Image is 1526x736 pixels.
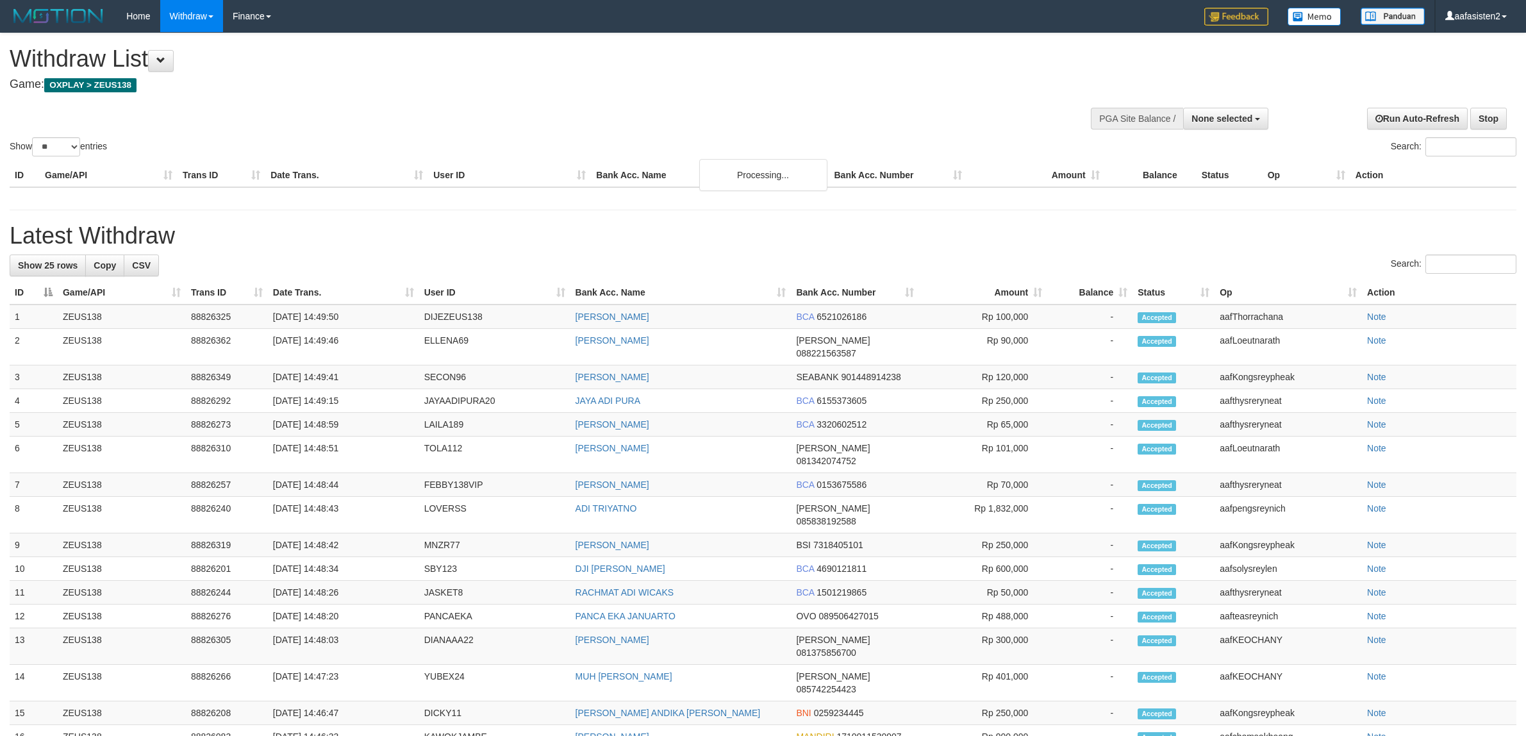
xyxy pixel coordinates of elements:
[10,137,107,156] label: Show entries
[919,329,1047,365] td: Rp 90,000
[10,223,1516,249] h1: Latest Withdraw
[186,413,268,437] td: 88826273
[1215,605,1362,628] td: aafteasreynich
[186,628,268,665] td: 88826305
[186,365,268,389] td: 88826349
[796,396,814,406] span: BCA
[268,389,419,413] td: [DATE] 14:49:15
[10,365,58,389] td: 3
[268,329,419,365] td: [DATE] 14:49:46
[1215,365,1362,389] td: aafKongsreypheak
[419,628,570,665] td: DIANAAA22
[919,665,1047,701] td: Rp 401,000
[1263,163,1350,187] th: Op
[85,255,124,276] a: Copy
[1191,113,1252,124] span: None selected
[1288,8,1341,26] img: Button%20Memo.svg
[419,701,570,725] td: DICKY11
[576,480,649,490] a: [PERSON_NAME]
[1215,473,1362,497] td: aafthysreryneat
[10,281,58,305] th: ID: activate to sort column descending
[10,46,1004,72] h1: Withdraw List
[919,581,1047,605] td: Rp 50,000
[1367,503,1386,514] a: Note
[44,78,137,92] span: OXPLAY > ZEUS138
[268,557,419,581] td: [DATE] 14:48:34
[576,671,672,682] a: MUH [PERSON_NAME]
[796,540,811,550] span: BSI
[1047,581,1132,605] td: -
[919,281,1047,305] th: Amount: activate to sort column ascending
[10,413,58,437] td: 5
[268,533,419,557] td: [DATE] 14:48:42
[796,456,856,466] span: Copy 081342074752 to clipboard
[178,163,265,187] th: Trans ID
[1215,557,1362,581] td: aafsolysreylen
[796,684,856,694] span: Copy 085742254423 to clipboard
[817,396,867,406] span: Copy 6155373605 to clipboard
[186,437,268,473] td: 88826310
[419,605,570,628] td: PANCAEKA
[1367,396,1386,406] a: Note
[186,389,268,413] td: 88826292
[576,635,649,645] a: [PERSON_NAME]
[1047,533,1132,557] td: -
[58,581,186,605] td: ZEUS138
[1138,396,1176,407] span: Accepted
[419,557,570,581] td: SBY123
[268,305,419,329] td: [DATE] 14:49:50
[1367,372,1386,382] a: Note
[967,163,1105,187] th: Amount
[919,365,1047,389] td: Rp 120,000
[576,611,676,621] a: PANCA EKA JANUARTO
[268,281,419,305] th: Date Trans.: activate to sort column ascending
[1105,163,1197,187] th: Balance
[419,497,570,533] td: LOVERSS
[796,372,838,382] span: SEABANK
[1367,443,1386,453] a: Note
[576,503,637,514] a: ADI TRIYATNO
[1047,389,1132,413] td: -
[1215,389,1362,413] td: aafthysreryneat
[796,335,870,346] span: [PERSON_NAME]
[268,437,419,473] td: [DATE] 14:48:51
[268,365,419,389] td: [DATE] 14:49:41
[576,443,649,453] a: [PERSON_NAME]
[419,365,570,389] td: SECON96
[58,365,186,389] td: ZEUS138
[1047,701,1132,725] td: -
[10,557,58,581] td: 10
[1047,437,1132,473] td: -
[58,497,186,533] td: ZEUS138
[1138,480,1176,491] span: Accepted
[796,708,811,718] span: BNI
[1138,635,1176,646] span: Accepted
[1047,281,1132,305] th: Balance: activate to sort column ascending
[813,540,863,550] span: Copy 7318405101 to clipboard
[10,389,58,413] td: 4
[1367,335,1386,346] a: Note
[919,413,1047,437] td: Rp 65,000
[1391,137,1516,156] label: Search:
[1047,665,1132,701] td: -
[817,564,867,574] span: Copy 4690121811 to clipboard
[186,557,268,581] td: 88826201
[58,533,186,557] td: ZEUS138
[576,335,649,346] a: [PERSON_NAME]
[919,701,1047,725] td: Rp 250,000
[186,605,268,628] td: 88826276
[1047,413,1132,437] td: -
[576,540,649,550] a: [PERSON_NAME]
[186,281,268,305] th: Trans ID: activate to sort column ascending
[796,480,814,490] span: BCA
[10,605,58,628] td: 12
[919,437,1047,473] td: Rp 101,000
[58,305,186,329] td: ZEUS138
[186,305,268,329] td: 88826325
[1047,473,1132,497] td: -
[10,701,58,725] td: 15
[919,605,1047,628] td: Rp 488,000
[1361,8,1425,25] img: panduan.png
[1350,163,1516,187] th: Action
[818,611,878,621] span: Copy 089506427015 to clipboard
